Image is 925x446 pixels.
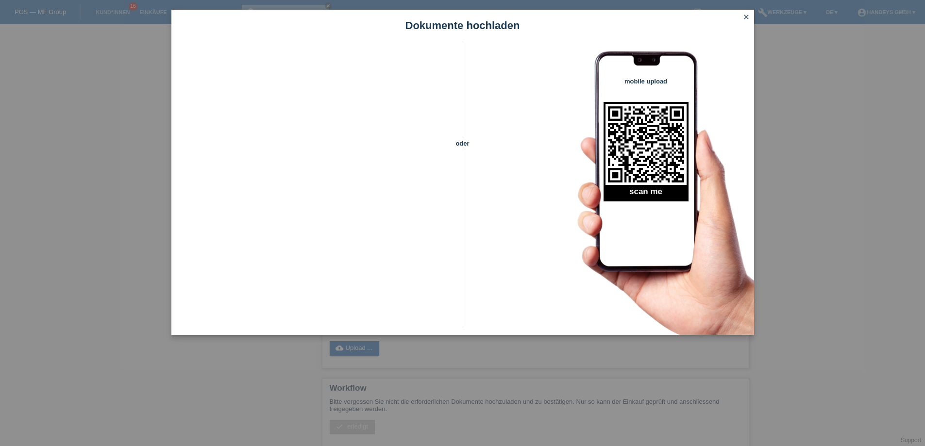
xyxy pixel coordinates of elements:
[742,13,750,21] i: close
[604,78,689,85] h4: mobile upload
[171,19,754,32] h1: Dokumente hochladen
[186,66,446,308] iframe: Upload
[740,12,753,23] a: close
[604,187,689,201] h2: scan me
[446,138,480,149] span: oder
